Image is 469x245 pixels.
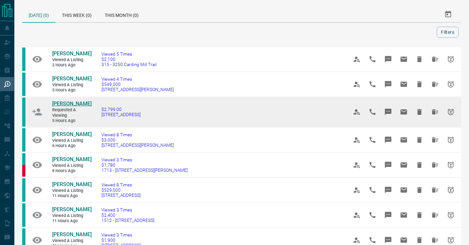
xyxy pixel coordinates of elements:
[365,182,380,198] span: Call
[52,168,91,174] span: 8 hours ago
[55,7,98,22] div: This Week (0)
[52,163,91,169] span: Viewed a Listing
[101,82,174,87] span: $549,000
[98,7,145,22] div: This Month (0)
[443,182,459,198] span: Snooze
[52,156,91,163] a: [PERSON_NAME]
[22,165,25,177] div: property.ca
[349,207,365,223] span: View Profile
[52,62,91,68] span: 2 hours ago
[365,157,380,173] span: Call
[101,168,188,173] span: 1713 - [STREET_ADDRESS][PERSON_NAME]
[349,132,365,148] span: View Profile
[52,218,91,224] span: 11 hours ago
[101,51,157,57] span: Viewed 5 Times
[101,132,174,148] a: Viewed 8 Times$3,000[STREET_ADDRESS][PERSON_NAME]
[101,157,188,173] a: Viewed 3 Times$1,7801713 - [STREET_ADDRESS][PERSON_NAME]
[22,98,25,127] div: condos.ca
[52,206,91,213] a: [PERSON_NAME]
[22,7,55,23] div: [DATE] (0)
[52,231,91,238] a: [PERSON_NAME]
[380,182,396,198] span: Message
[412,157,427,173] span: Hide
[101,143,174,148] span: [STREET_ADDRESS][PERSON_NAME]
[52,75,92,82] span: [PERSON_NAME]
[349,157,365,173] span: View Profile
[443,132,459,148] span: Snooze
[380,104,396,120] span: Message
[22,178,25,202] div: condos.ca
[427,182,443,198] span: Hide All from Ian Campbell
[101,238,141,243] span: $1,900
[365,207,380,223] span: Call
[427,207,443,223] span: Hide All from Kierna Dawson
[22,48,25,71] div: condos.ca
[52,156,92,162] span: [PERSON_NAME]
[380,51,396,67] span: Message
[52,138,91,143] span: Viewed a Listing
[52,131,91,138] a: [PERSON_NAME]
[427,157,443,173] span: Hide All from Ladan Samiei
[349,76,365,92] span: View Profile
[52,82,91,88] span: Viewed a Listing
[349,51,365,67] span: View Profile
[101,182,141,198] a: Viewed 8 Times$529,000[STREET_ADDRESS]
[101,232,141,238] span: Viewed 3 Times
[101,212,154,218] span: $2,400
[380,207,396,223] span: Message
[52,188,91,194] span: Viewed a Listing
[101,51,157,67] a: Viewed 5 Times$2,100315 - 3250 Carding Mill Trail
[412,76,427,92] span: Hide
[22,153,25,165] div: condos.ca
[52,238,91,244] span: Viewed a Listing
[101,107,141,117] a: $2,799.00[STREET_ADDRESS]
[412,182,427,198] span: Hide
[365,104,380,120] span: Call
[427,104,443,120] span: Hide All from Melike Cakir
[101,62,157,67] span: 315 - 3250 Carding Mill Trail
[427,76,443,92] span: Hide All from Tina Tavallaeian
[437,27,459,38] button: Filters
[101,112,141,117] span: [STREET_ADDRESS]
[412,132,427,148] span: Hide
[101,207,154,212] span: Viewed 3 Times
[52,75,91,82] a: [PERSON_NAME]
[52,101,91,107] a: [PERSON_NAME]
[365,51,380,67] span: Call
[412,207,427,223] span: Hide
[52,206,92,212] span: [PERSON_NAME]
[396,76,412,92] span: Email
[22,73,25,96] div: condos.ca
[427,132,443,148] span: Hide All from Leila Hadliye
[52,118,91,124] span: 5 hours ago
[22,203,25,227] div: condos.ca
[52,107,91,118] span: Requested a Viewing
[52,181,91,188] a: [PERSON_NAME]
[52,57,91,63] span: Viewed a Listing
[101,207,154,223] a: Viewed 3 Times$2,4001512 - [STREET_ADDRESS]
[380,132,396,148] span: Message
[443,51,459,67] span: Snooze
[52,181,92,187] span: [PERSON_NAME]
[101,76,174,82] span: Viewed 4 Times
[412,51,427,67] span: Hide
[52,88,91,93] span: 5 hours ago
[396,182,412,198] span: Email
[380,76,396,92] span: Message
[396,207,412,223] span: Email
[443,104,459,120] span: Snooze
[101,218,154,223] span: 1512 - [STREET_ADDRESS]
[396,51,412,67] span: Email
[101,182,141,187] span: Viewed 8 Times
[349,182,365,198] span: View Profile
[101,132,174,137] span: Viewed 8 Times
[365,132,380,148] span: Call
[427,51,443,67] span: Hide All from Joshua Fontaine
[443,157,459,173] span: Snooze
[440,7,456,22] button: Select Date Range
[443,207,459,223] span: Snooze
[396,104,412,120] span: Email
[101,137,174,143] span: $3,000
[101,76,174,92] a: Viewed 4 Times$549,000[STREET_ADDRESS][PERSON_NAME]
[380,157,396,173] span: Message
